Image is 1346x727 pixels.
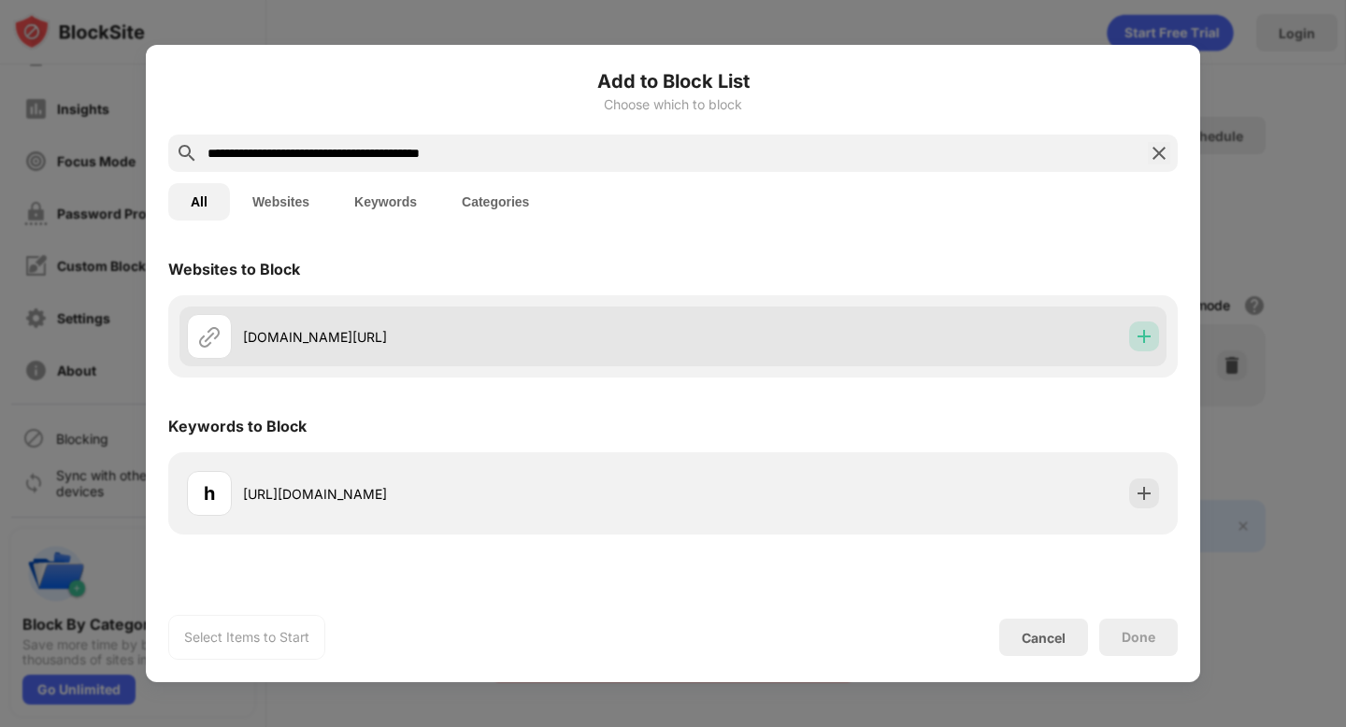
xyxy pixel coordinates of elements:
[168,67,1178,95] h6: Add to Block List
[439,183,551,221] button: Categories
[168,97,1178,112] div: Choose which to block
[243,484,673,504] div: [URL][DOMAIN_NAME]
[1122,630,1155,645] div: Done
[204,479,215,507] div: h
[176,142,198,164] img: search.svg
[1022,630,1066,646] div: Cancel
[332,183,439,221] button: Keywords
[243,327,673,347] div: [DOMAIN_NAME][URL]
[168,417,307,435] div: Keywords to Block
[184,628,309,647] div: Select Items to Start
[168,260,300,278] div: Websites to Block
[198,325,221,348] img: url.svg
[230,183,332,221] button: Websites
[168,183,230,221] button: All
[1148,142,1170,164] img: search-close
